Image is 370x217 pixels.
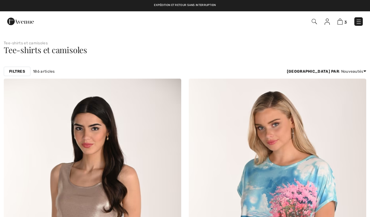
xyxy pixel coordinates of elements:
[356,19,362,25] img: Menu
[325,19,330,25] img: Mes infos
[9,69,25,74] strong: Filtres
[4,44,87,55] span: Tee-shirts et camisoles
[7,15,34,28] img: 1ère Avenue
[344,20,347,25] span: 3
[312,19,317,24] img: Recherche
[7,18,34,24] a: 1ère Avenue
[33,69,55,74] span: 186 articles
[337,18,347,25] a: 3
[287,69,366,74] div: : Nouveautés
[287,69,339,74] strong: [GEOGRAPHIC_DATA] par
[337,19,343,25] img: Panier d'achat
[4,41,48,45] a: Tee-shirts et camisoles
